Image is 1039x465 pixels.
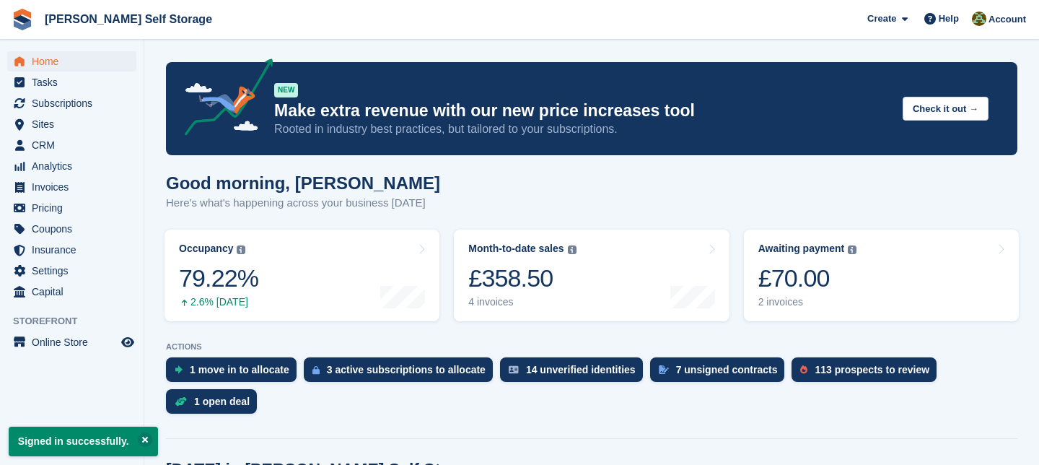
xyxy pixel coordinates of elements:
a: 1 move in to allocate [166,357,304,389]
span: Analytics [32,156,118,176]
img: Karl [972,12,986,26]
h1: Good morning, [PERSON_NAME] [166,173,440,193]
img: prospect-51fa495bee0391a8d652442698ab0144808aea92771e9ea1ae160a38d050c398.svg [800,365,807,374]
span: Invoices [32,177,118,197]
a: menu [7,198,136,218]
div: 3 active subscriptions to allocate [327,364,486,375]
a: Preview store [119,334,136,351]
a: Awaiting payment £70.00 2 invoices [744,230,1019,321]
button: Check it out → [903,97,988,121]
a: menu [7,177,136,197]
img: icon-info-grey-7440780725fd019a000dd9b08b2336e03edf1995a4989e88bcd33f0948082b44.svg [568,245,577,254]
img: move_ins_to_allocate_icon-fdf77a2bb77ea45bf5b3d319d69a93e2d87916cf1d5bf7949dd705db3b84f3ca.svg [175,365,183,374]
span: Sites [32,114,118,134]
a: menu [7,261,136,281]
a: 1 open deal [166,389,264,421]
p: Make extra revenue with our new price increases tool [274,100,891,121]
a: menu [7,51,136,71]
span: Online Store [32,332,118,352]
a: menu [7,72,136,92]
a: Month-to-date sales £358.50 4 invoices [454,230,729,321]
p: ACTIONS [166,342,1017,352]
div: 14 unverified identities [526,364,636,375]
a: Occupancy 79.22% 2.6% [DATE] [165,230,439,321]
span: CRM [32,135,118,155]
div: 7 unsigned contracts [676,364,778,375]
img: active_subscription_to_allocate_icon-d502201f5373d7db506a760aba3b589e785aa758c864c3986d89f69b8ff3... [312,365,320,375]
span: Help [939,12,959,26]
div: 79.22% [179,264,258,293]
a: 7 unsigned contracts [650,357,792,389]
div: NEW [274,83,298,97]
a: menu [7,93,136,113]
p: Rooted in industry best practices, but tailored to your subscriptions. [274,121,891,137]
div: £358.50 [468,264,576,293]
div: £70.00 [758,264,857,293]
a: menu [7,219,136,239]
a: [PERSON_NAME] Self Storage [39,7,218,31]
div: 1 open deal [194,396,250,407]
img: stora-icon-8386f47178a22dfd0bd8f6a31ec36ba5ce8667c1dd55bd0f319d3a0aa187defe.svg [12,9,33,30]
a: menu [7,240,136,260]
span: Subscriptions [32,93,118,113]
a: 113 prospects to review [792,357,944,389]
a: menu [7,332,136,352]
span: Storefront [13,314,144,329]
span: Pricing [32,198,118,218]
span: Coupons [32,219,118,239]
div: 1 move in to allocate [190,364,289,375]
span: Settings [32,261,118,281]
span: Insurance [32,240,118,260]
div: Awaiting payment [758,243,845,255]
span: Account [988,12,1026,27]
a: menu [7,282,136,302]
span: Capital [32,282,118,302]
img: price-adjustments-announcement-icon-8257ccfd72463d97f412b2fc003d46551f7dbcb40ab6d574587a9cd5c0d94... [172,58,273,141]
img: icon-info-grey-7440780725fd019a000dd9b08b2336e03edf1995a4989e88bcd33f0948082b44.svg [848,245,856,254]
img: contract_signature_icon-13c848040528278c33f63329250d36e43548de30e8caae1d1a13099fd9432cc5.svg [659,365,669,374]
p: Here's what's happening across your business [DATE] [166,195,440,212]
img: deal-1b604bf984904fb50ccaf53a9ad4b4a5d6e5aea283cecdc64d6e3604feb123c2.svg [175,396,187,407]
div: Occupancy [179,243,233,255]
a: 3 active subscriptions to allocate [304,357,500,389]
a: menu [7,156,136,176]
span: Home [32,51,118,71]
div: 113 prospects to review [815,364,929,375]
span: Create [867,12,896,26]
a: menu [7,114,136,134]
img: icon-info-grey-7440780725fd019a000dd9b08b2336e03edf1995a4989e88bcd33f0948082b44.svg [237,245,245,254]
p: Signed in successfully. [9,427,158,456]
div: 2 invoices [758,296,857,308]
div: 4 invoices [468,296,576,308]
a: menu [7,135,136,155]
div: Month-to-date sales [468,243,564,255]
div: 2.6% [DATE] [179,296,258,308]
span: Tasks [32,72,118,92]
img: verify_identity-adf6edd0f0f0b5bbfe63781bf79b02c33cf7c696d77639b501bdc392416b5a36.svg [509,365,519,374]
a: 14 unverified identities [500,357,650,389]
